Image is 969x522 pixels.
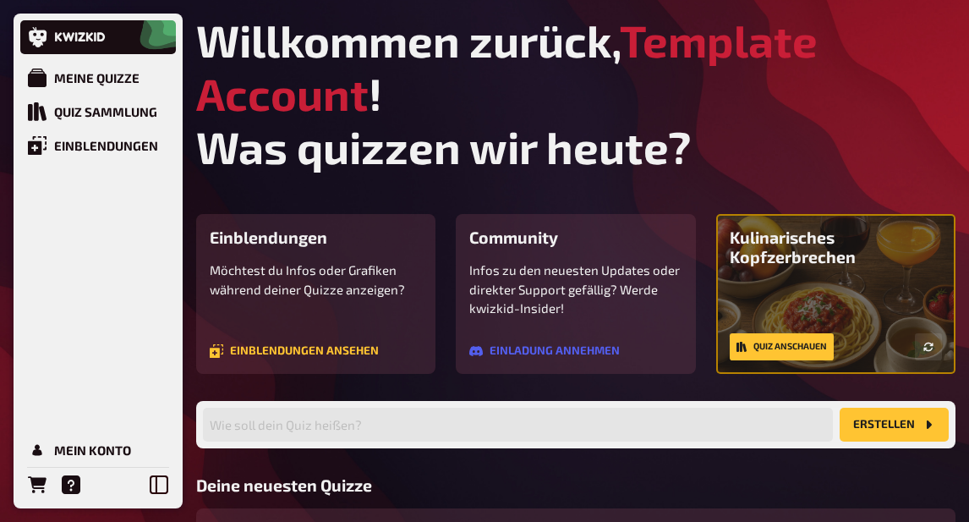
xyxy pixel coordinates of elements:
a: Quiz anschauen [730,333,834,360]
p: Infos zu den neuesten Updates oder direkter Support gefällig? Werde kwizkid-Insider! [469,261,682,318]
h3: Community [469,228,682,247]
a: Einladung annehmen [469,344,620,358]
a: Quiz Sammlung [20,95,176,129]
p: Möchtest du Infos oder Grafiken während deiner Quizze anzeigen? [210,261,422,299]
h1: Willkommen zurück, ! Was quizzen wir heute? [196,14,955,173]
a: Einblendungen ansehen [210,344,379,358]
div: Meine Quizze [54,70,140,85]
div: Einblendungen [54,138,158,153]
div: Mein Konto [54,442,131,458]
div: Quiz Sammlung [54,104,157,119]
a: Bestellungen [20,468,54,502]
button: Erstellen [840,408,949,442]
a: Einblendungen [20,129,176,162]
input: Wie soll dein Quiz heißen? [203,408,833,442]
a: Mein Konto [20,433,176,467]
h3: Deine neuesten Quizze [196,475,955,495]
h3: Einblendungen [210,228,422,247]
a: Hilfe [54,468,88,502]
h3: Kulinarisches Kopfzerbrechen [730,228,942,266]
span: Template Account [196,14,818,120]
a: Meine Quizze [20,61,176,95]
